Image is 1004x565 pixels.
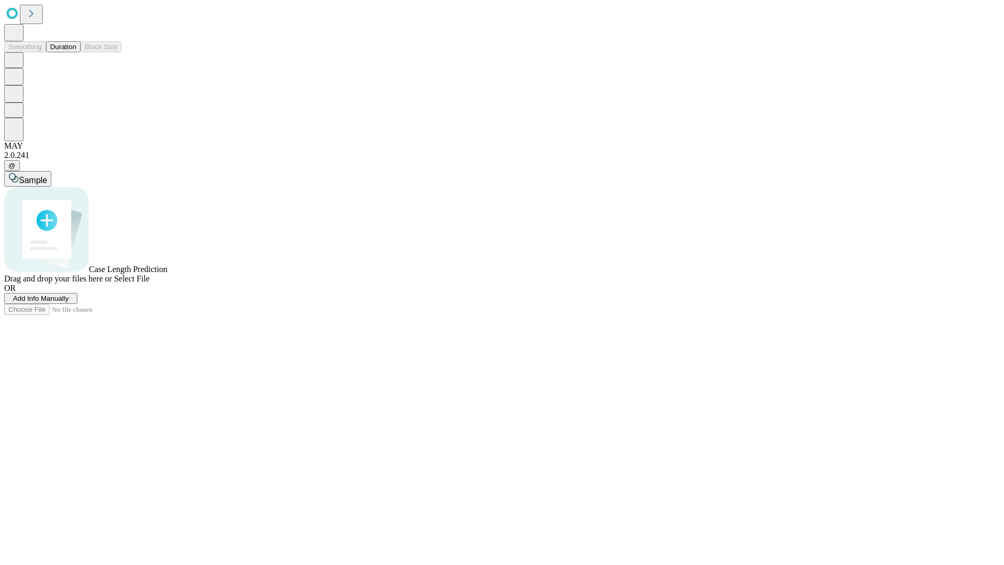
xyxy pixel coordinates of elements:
[4,41,46,52] button: Smoothing
[4,293,77,304] button: Add Info Manually
[81,41,121,52] button: Block Size
[19,176,47,185] span: Sample
[4,160,20,171] button: @
[4,171,51,187] button: Sample
[46,41,81,52] button: Duration
[4,274,112,283] span: Drag and drop your files here or
[8,162,16,169] span: @
[4,141,1000,151] div: MAY
[13,295,69,302] span: Add Info Manually
[89,265,167,274] span: Case Length Prediction
[4,284,16,292] span: OR
[4,151,1000,160] div: 2.0.241
[114,274,150,283] span: Select File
